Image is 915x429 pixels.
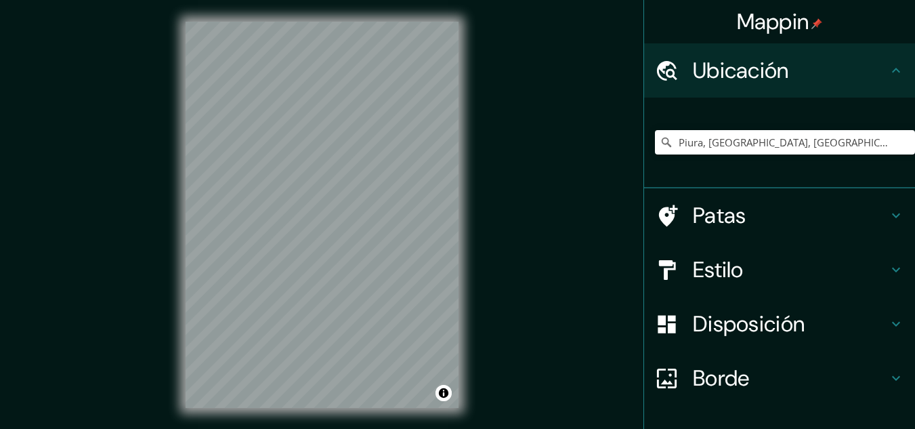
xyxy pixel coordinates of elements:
div: Borde [644,351,915,405]
div: Disposición [644,297,915,351]
canvas: Mapa [186,22,459,408]
font: Ubicación [693,56,789,85]
div: Patas [644,188,915,243]
iframe: Help widget launcher [794,376,900,414]
div: Ubicación [644,43,915,98]
img: pin-icon.png [811,18,822,29]
font: Borde [693,364,750,392]
div: Estilo [644,243,915,297]
font: Patas [693,201,746,230]
font: Estilo [693,256,744,284]
font: Disposición [693,310,805,338]
button: Activar o desactivar atribución [435,385,452,401]
input: Elige tu ciudad o zona [655,130,915,155]
font: Mappin [737,7,809,36]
